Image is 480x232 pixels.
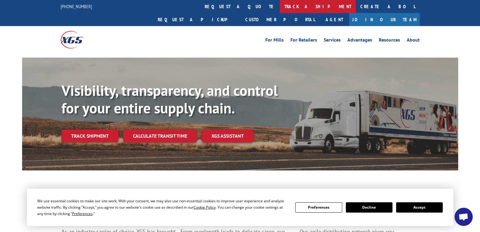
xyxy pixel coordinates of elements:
[153,13,241,26] a: Request a pickup
[61,81,278,117] b: Visibility, transparency, and control for your entire supply chain.
[290,38,317,44] a: For Retailers
[407,38,420,44] a: About
[61,129,118,142] a: Track shipment
[347,38,372,44] a: Advantages
[379,38,400,44] a: Resources
[455,208,473,226] div: Open chat
[319,13,349,26] a: Agent
[37,198,288,217] div: We use essential cookies to make our site work. With your consent, we may also use non-essential ...
[194,205,216,210] span: Cookie Policy
[123,129,197,143] a: Calculate transit time
[241,13,319,26] a: Customer Portal
[349,13,420,26] a: Join Our Team
[346,202,392,213] button: Decline
[396,202,443,213] button: Accept
[202,129,253,143] a: XGS ASSISTANT
[295,202,342,213] button: Preferences
[72,211,93,216] span: Preferences
[265,38,284,44] a: For Mills
[324,38,341,44] a: Services
[27,189,453,226] div: Cookie Consent Prompt
[61,3,92,9] a: [PHONE_NUMBER]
